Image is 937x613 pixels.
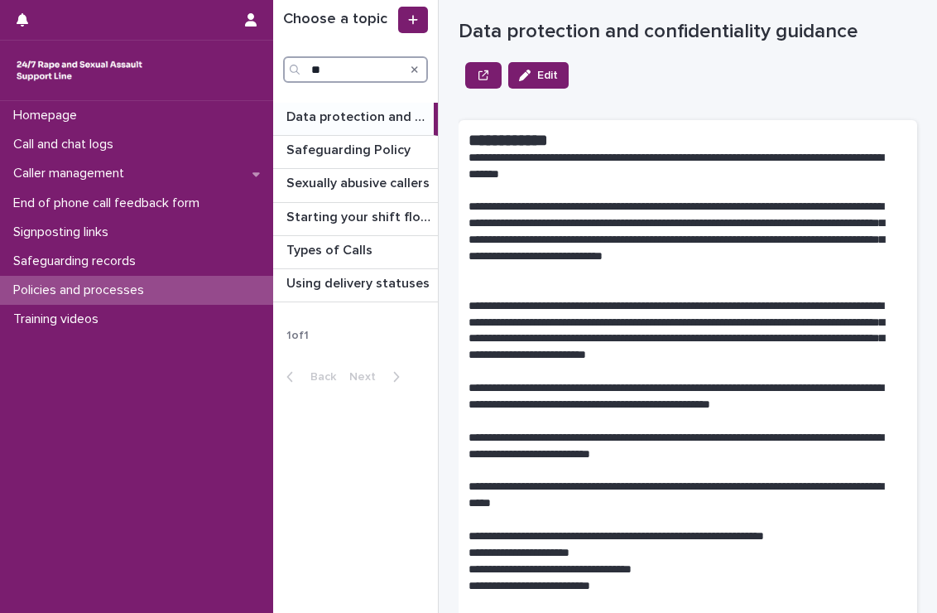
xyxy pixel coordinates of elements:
[537,70,558,81] span: Edit
[273,236,438,269] a: Types of CallsTypes of Calls
[273,203,438,236] a: Starting your shift flowchartStarting your shift flowchart
[300,371,336,383] span: Back
[7,224,122,240] p: Signposting links
[286,273,433,292] p: Using delivery statuses
[273,169,438,202] a: Sexually abusive callersSexually abusive callers
[7,311,112,327] p: Training videos
[7,137,127,152] p: Call and chat logs
[273,103,438,136] a: Data protection and confidentiality guidanceData protection and confidentiality guidance
[286,172,433,191] p: Sexually abusive callers
[7,282,157,298] p: Policies and processes
[286,106,430,125] p: Data protection and confidentiality guidance
[7,253,149,269] p: Safeguarding records
[459,20,917,44] p: Data protection and confidentiality guidance
[273,269,438,302] a: Using delivery statusesUsing delivery statuses
[349,371,386,383] span: Next
[273,136,438,169] a: Safeguarding PolicySafeguarding Policy
[283,56,428,83] input: Search
[273,316,322,356] p: 1 of 1
[7,195,213,211] p: End of phone call feedback form
[508,62,569,89] button: Edit
[286,239,376,258] p: Types of Calls
[273,369,343,384] button: Back
[13,54,146,87] img: rhQMoQhaT3yELyF149Cw
[7,108,90,123] p: Homepage
[7,166,137,181] p: Caller management
[286,206,435,225] p: Starting your shift flowchart
[343,369,413,384] button: Next
[286,139,414,158] p: Safeguarding Policy
[283,11,395,29] h1: Choose a topic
